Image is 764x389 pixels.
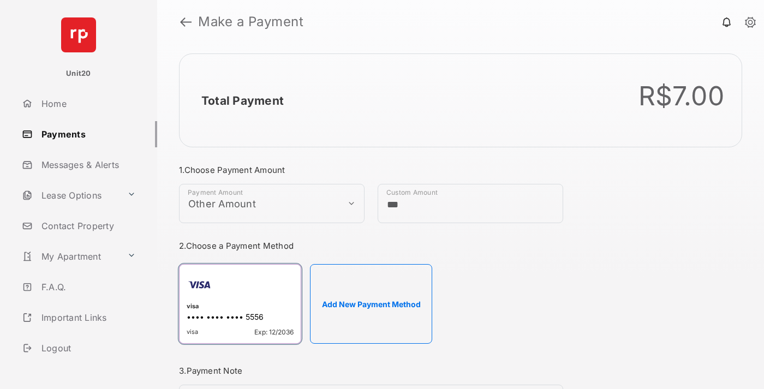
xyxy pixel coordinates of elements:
div: visa•••• •••• •••• 5556visaExp: 12/2036 [179,264,301,344]
span: visa [187,328,198,336]
div: visa [187,302,294,312]
div: •••• •••• •••• 5556 [187,312,294,324]
h2: Total Payment [201,94,284,107]
a: My Apartment [17,243,123,270]
a: Payments [17,121,157,147]
p: Unit20 [66,68,91,79]
span: Exp: 12/2036 [254,328,294,336]
img: svg+xml;base64,PHN2ZyB4bWxucz0iaHR0cDovL3d3dy53My5vcmcvMjAwMC9zdmciIHdpZHRoPSI2NCIgaGVpZ2h0PSI2NC... [61,17,96,52]
a: Contact Property [17,213,157,239]
h3: 2. Choose a Payment Method [179,241,563,251]
div: R$7.00 [638,80,725,112]
a: Important Links [17,304,140,331]
h3: 1. Choose Payment Amount [179,165,563,175]
a: Home [17,91,157,117]
h3: 3. Payment Note [179,366,563,376]
a: Messages & Alerts [17,152,157,178]
a: F.A.Q. [17,274,157,300]
a: Logout [17,335,157,361]
strong: Make a Payment [198,15,303,28]
button: Add New Payment Method [310,264,432,344]
a: Lease Options [17,182,123,208]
